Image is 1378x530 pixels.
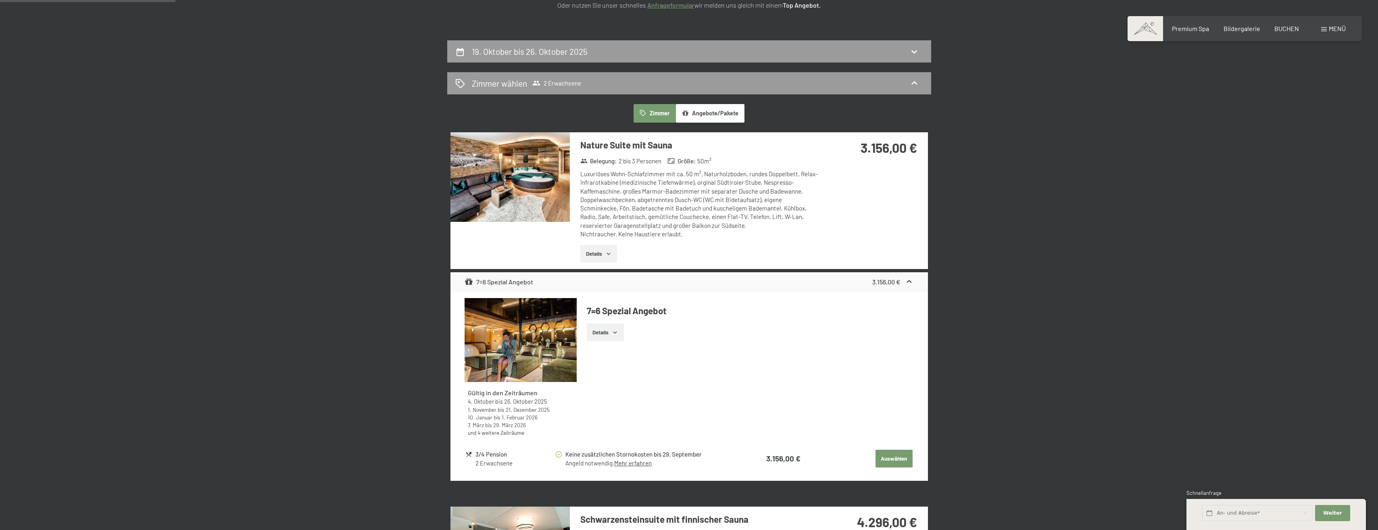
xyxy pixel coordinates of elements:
[587,323,623,341] button: Details
[667,157,696,165] strong: Größe :
[1224,25,1260,32] a: Bildergalerie
[465,298,577,382] img: mss_renderimg.php
[468,429,524,436] a: und 4 weitere Zeiträume
[450,132,570,222] img: mss_renderimg.php
[472,46,588,56] h2: 19. Oktober bis 26. Oktober 2025
[783,1,821,9] strong: Top Angebot.
[1329,25,1346,32] span: Menü
[580,245,617,263] button: Details
[468,414,492,421] time: 10.01.2026
[580,513,820,526] h3: Schwarzensteinsuite mit finnischer Sauna
[468,398,573,406] div: bis
[1172,25,1209,32] a: Premium Spa
[468,421,484,428] time: 07.03.2026
[565,450,733,459] div: Keine zusätzlichen Stornokosten bis 29. September
[619,157,661,165] span: 2 bis 3 Personen
[580,170,820,238] div: Luxuriöses Wohn-Schlafzimmer mit ca. 50 m², Naturholzboden, rundes Doppelbett, Relax-Infrarotkabi...
[676,104,744,123] button: Angebote/Pakete
[580,157,617,165] strong: Belegung :
[468,406,496,413] time: 01.11.2025
[697,157,711,165] span: 50 m²
[468,413,573,421] div: bis
[647,1,694,9] a: Anfrageformular
[1315,505,1350,522] button: Weiter
[468,398,494,405] time: 04.10.2025
[506,406,550,413] time: 21.12.2025
[1274,25,1299,32] a: BUCHEN
[580,139,820,151] h3: Nature Suite mit Sauna
[872,278,900,286] strong: 3.156,00 €
[614,459,652,467] a: Mehr erfahren
[766,454,801,463] strong: 3.156,00 €
[587,305,913,317] h4: 7=6 Spezial Angebot
[475,450,554,459] div: 3/4 Pension
[861,140,917,155] strong: 3.156,00 €
[1323,509,1342,517] span: Weiter
[450,272,928,292] div: 7=6 Spezial Angebot3.156,00 €
[634,104,675,123] button: Zimmer
[493,421,526,428] time: 29.03.2026
[857,514,917,530] strong: 4.296,00 €
[565,459,733,467] div: Angeld notwendig.
[468,389,538,396] strong: Gültig in den Zeiträumen
[468,406,573,413] div: bis
[502,414,538,421] time: 01.02.2026
[465,277,533,287] div: 7=6 Spezial Angebot
[504,398,547,405] time: 26.10.2025
[876,450,913,467] button: Auswählen
[468,421,573,429] div: bis
[475,459,554,467] div: 2 Erwachsene
[472,77,527,89] h2: Zimmer wählen
[532,79,581,87] span: 2 Erwachsene
[1186,490,1222,496] span: Schnellanfrage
